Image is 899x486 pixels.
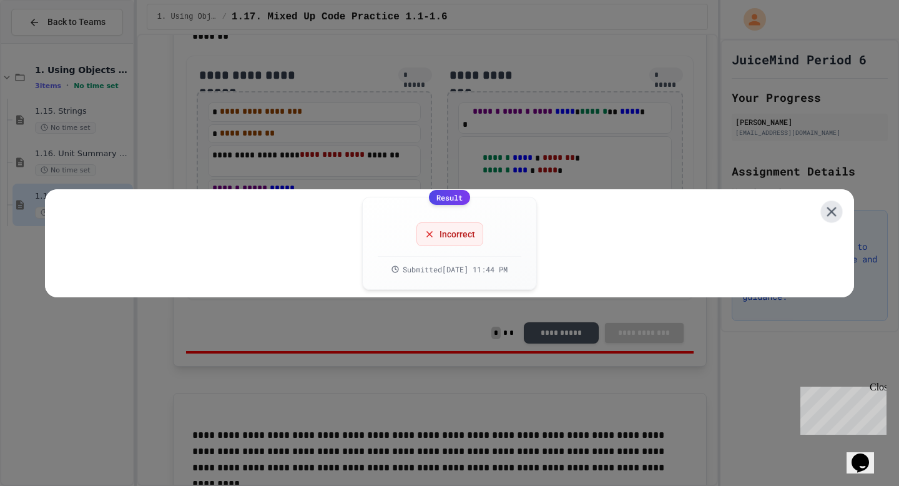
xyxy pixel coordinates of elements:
iframe: chat widget [847,436,887,474]
span: Incorrect [440,228,475,241]
div: Chat with us now!Close [5,5,86,79]
iframe: chat widget [795,382,887,435]
span: Submitted [DATE] 11:44 PM [403,264,508,274]
div: Result [429,190,470,205]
